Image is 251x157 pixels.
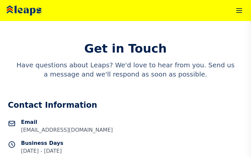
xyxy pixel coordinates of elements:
h3: Email [21,118,113,126]
button: Toggle menu [233,4,246,17]
img: Leaps Logo [5,1,61,20]
p: [EMAIL_ADDRESS][DOMAIN_NAME] [21,126,113,134]
h1: Get in Touch [8,42,243,55]
p: [DATE] - [DATE] [21,147,63,155]
h2: Contact Information [8,100,243,110]
p: Have questions about Leaps? We'd love to hear from you. Send us a message and we'll respond as so... [15,60,236,79]
h3: Business Days [21,139,63,147]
